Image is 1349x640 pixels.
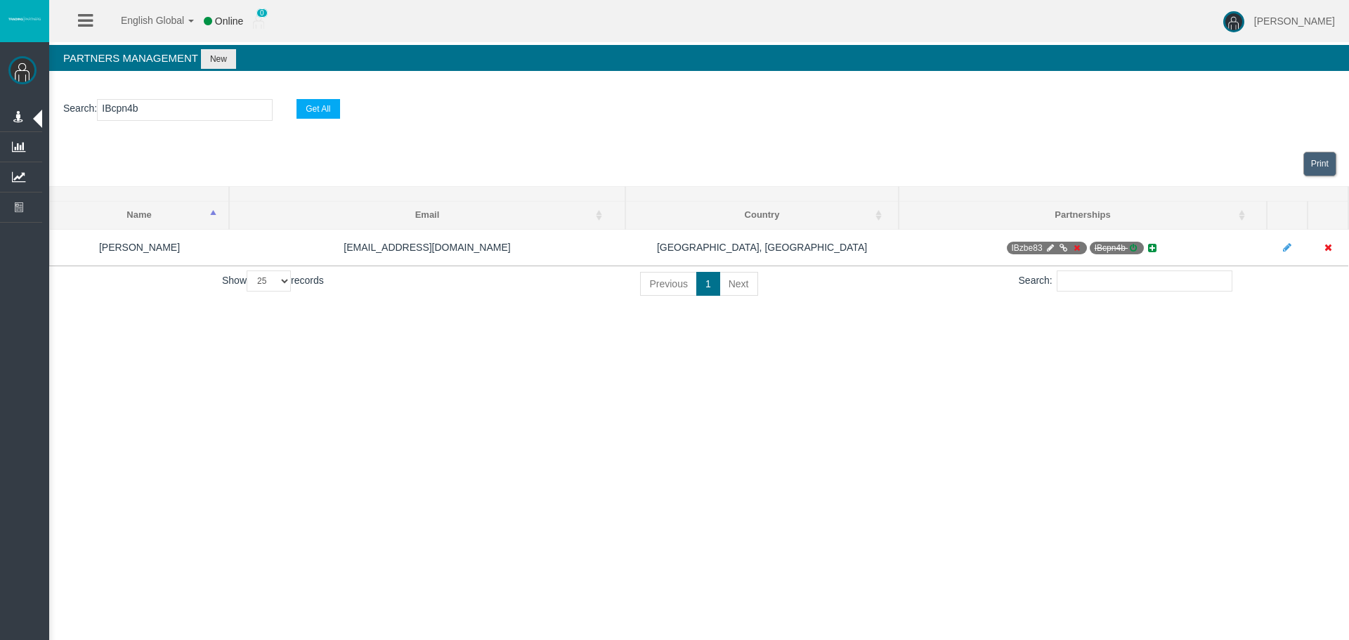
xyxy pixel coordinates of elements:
[1146,243,1159,253] i: Add new Partnership
[696,272,720,296] a: 1
[1057,270,1232,292] input: Search:
[222,270,324,292] label: Show records
[1071,244,1081,252] i: Deactivate Partnership
[1058,244,1069,252] i: Generate Direct Link
[899,202,1267,230] th: Partnerships: activate to sort column ascending
[253,15,264,29] img: user_small.png
[1007,242,1087,254] span: IB
[7,16,42,22] img: logo.svg
[296,99,339,119] button: Get All
[1090,242,1144,254] span: IB
[1303,152,1336,176] a: View print view
[229,229,625,266] td: [EMAIL_ADDRESS][DOMAIN_NAME]
[247,270,291,292] select: Showrecords
[63,99,1335,121] p: :
[1223,11,1244,32] img: user-image
[1254,15,1335,27] span: [PERSON_NAME]
[63,52,198,64] span: Partners Management
[215,15,243,27] span: Online
[201,49,236,69] button: New
[229,202,625,230] th: Email: activate to sort column ascending
[50,229,230,266] td: [PERSON_NAME]
[625,229,899,266] td: [GEOGRAPHIC_DATA], [GEOGRAPHIC_DATA]
[1128,244,1138,252] i: Reactivate Partnership
[1045,244,1055,252] i: Manage Partnership
[50,202,230,230] th: Name: activate to sort column descending
[1311,159,1329,169] span: Print
[103,15,184,26] span: English Global
[1019,270,1232,292] label: Search:
[256,8,268,18] span: 0
[640,272,696,296] a: Previous
[719,272,758,296] a: Next
[625,202,899,230] th: Country: activate to sort column ascending
[63,100,94,117] label: Search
